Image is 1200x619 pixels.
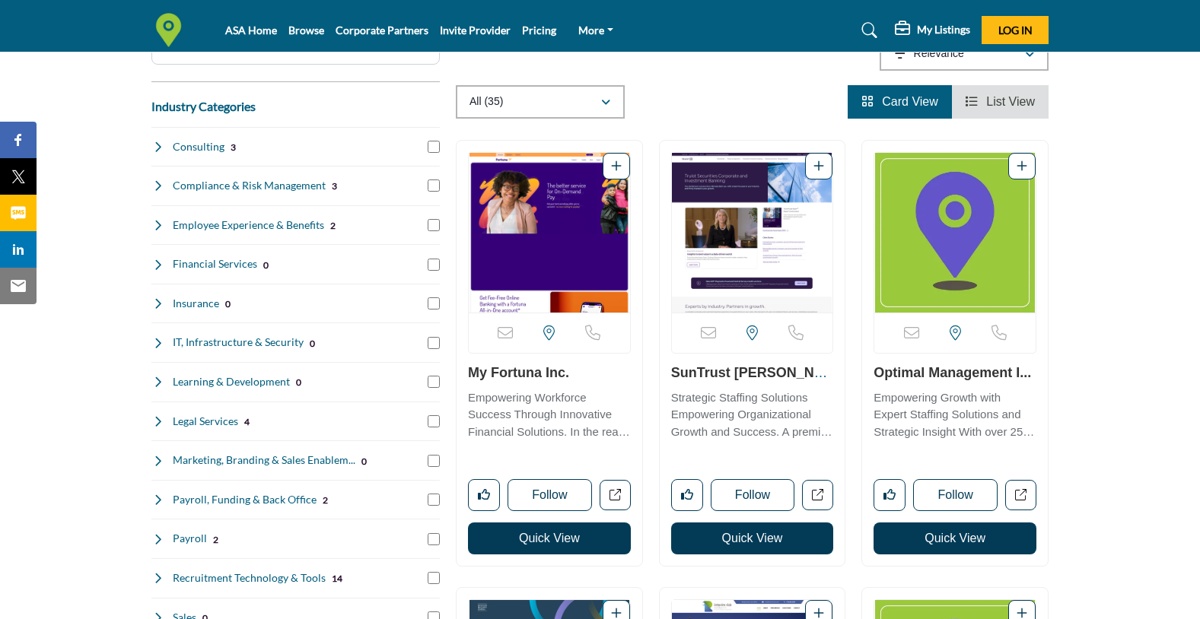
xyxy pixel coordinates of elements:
input: Select Recruitment Technology & Tools checkbox [428,572,440,584]
h4: Financial Services: Banking, accounting, and financial planning services tailored for staffing co... [173,256,257,271]
p: Relevance [914,46,964,62]
input: Select Compliance & Risk Management checkbox [428,179,440,192]
button: Like listing [874,479,906,511]
a: Open my-fortuna-inc in new tab [600,480,631,511]
b: 2 [323,495,328,506]
button: Like listing [468,479,500,511]
button: Industry Categories [151,97,256,116]
button: Like listing [671,479,703,511]
b: 0 [310,338,315,349]
b: 3 [332,181,337,192]
p: Empowering Workforce Success Through Innovative Financial Solutions. In the realm of staffing ser... [468,389,631,441]
h3: SunTrust Robinson Humphrey [671,365,834,382]
img: Site Logo [151,13,193,47]
div: 0 Results For Insurance [225,297,231,310]
button: Quick View [468,522,631,554]
button: All (35) [456,85,625,119]
input: Select IT, Infrastructure & Security checkbox [428,337,440,349]
a: Search [847,18,887,43]
a: Open optimal-management-inc in new tab [1005,480,1036,511]
div: 2 Results For Payroll [213,532,218,546]
button: Follow [508,479,592,511]
div: My Listings [895,21,970,40]
b: 14 [332,573,342,584]
b: 0 [225,299,231,309]
a: ASA Home [225,24,277,37]
p: All (35) [469,94,503,110]
b: 0 [361,456,367,467]
div: 4 Results For Legal Services [244,414,250,428]
a: View List [966,95,1035,108]
img: My Fortuna Inc. [469,153,630,313]
div: 2 Results For Employee Experience & Benefits [330,218,336,232]
a: Add To List [813,160,824,173]
a: Open Listing in new tab [469,153,630,313]
p: Empowering Growth with Expert Staffing Solutions and Strategic Insight With over 25 years of dedi... [874,389,1036,441]
input: Select Insurance checkbox [428,297,440,309]
h4: Payroll: Dedicated payroll processing services for staffing companies. [173,531,207,546]
a: SunTrust [PERSON_NAME]... [671,365,828,397]
a: Browse [288,24,324,37]
a: View Card [861,95,938,108]
input: Select Payroll, Funding & Back Office checkbox [428,494,440,506]
b: 2 [213,535,218,545]
b: 2 [330,221,336,231]
button: Follow [913,479,998,511]
h4: Recruitment Technology & Tools: Software platforms and digital tools to streamline recruitment an... [173,570,326,586]
input: Select Employee Experience & Benefits checkbox [428,219,440,231]
h4: Consulting: Strategic advisory services to help staffing firms optimize operations and grow their... [173,139,224,154]
span: List View [986,95,1035,108]
a: Open suntrust-robinson-humphrey in new tab [802,480,833,511]
a: More [568,20,624,41]
b: 3 [231,142,236,153]
div: 0 Results For IT, Infrastructure & Security [310,336,315,350]
h4: Employee Experience & Benefits: Solutions for enhancing workplace culture, employee satisfaction,... [173,217,324,233]
li: Card View [848,85,952,119]
h3: Optimal Management Inc. [874,365,1036,382]
p: Strategic Staffing Solutions Empowering Organizational Growth and Success. A premier staffing com... [671,389,834,441]
input: Select Payroll checkbox [428,533,440,545]
b: 4 [244,417,250,427]
h4: Payroll, Funding & Back Office: Comprehensive back-office support including payroll processing an... [173,492,317,507]
input: Select Legal Services checkbox [428,415,440,427]
button: Relevance [880,37,1049,71]
span: Log In [998,24,1033,37]
h4: Legal Services: Employment law expertise and legal counsel focused on staffing industry regulations. [173,414,238,429]
a: Strategic Staffing Solutions Empowering Organizational Growth and Success. A premier staffing com... [671,386,834,441]
button: Follow [711,479,795,511]
input: Select Marketing, Branding & Sales Enablement checkbox [428,455,440,467]
button: Log In [982,16,1049,44]
div: 0 Results For Financial Services [263,258,269,271]
div: 0 Results For Marketing, Branding & Sales Enablement [361,454,367,468]
a: Add To List [1017,160,1027,173]
div: 14 Results For Recruitment Technology & Tools [332,571,342,585]
h4: Insurance: Specialized insurance coverage including professional liability and workers' compensat... [173,296,219,311]
div: 3 Results For Consulting [231,140,236,154]
input: Select Learning & Development checkbox [428,376,440,388]
a: Open Listing in new tab [874,153,1036,313]
h4: IT, Infrastructure & Security: Technology infrastructure, cybersecurity, and IT support services ... [173,335,304,350]
button: Quick View [671,522,834,554]
span: Card View [882,95,938,108]
a: Corporate Partners [336,24,428,37]
li: List View [952,85,1049,119]
h4: Marketing, Branding & Sales Enablement: Marketing strategies, brand development, and sales tools ... [173,452,355,468]
b: 0 [263,260,269,271]
div: 0 Results For Learning & Development [296,375,301,389]
a: Empowering Growth with Expert Staffing Solutions and Strategic Insight With over 25 years of dedi... [874,386,1036,441]
h4: Compliance & Risk Management: Services to ensure staffing companies meet regulatory requirements ... [173,178,326,193]
div: 3 Results For Compliance & Risk Management [332,179,337,192]
img: SunTrust Robinson Humphrey [672,153,833,313]
b: 0 [296,377,301,388]
div: 2 Results For Payroll, Funding & Back Office [323,493,328,506]
a: My Fortuna Inc. [468,365,569,380]
h5: My Listings [917,23,970,37]
a: Add To List [611,160,622,173]
a: Pricing [522,24,556,37]
input: Select Financial Services checkbox [428,259,440,271]
h3: My Fortuna Inc. [468,365,631,382]
img: Optimal Management Inc. [874,153,1036,313]
a: Invite Provider [440,24,511,37]
button: Quick View [874,522,1036,554]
